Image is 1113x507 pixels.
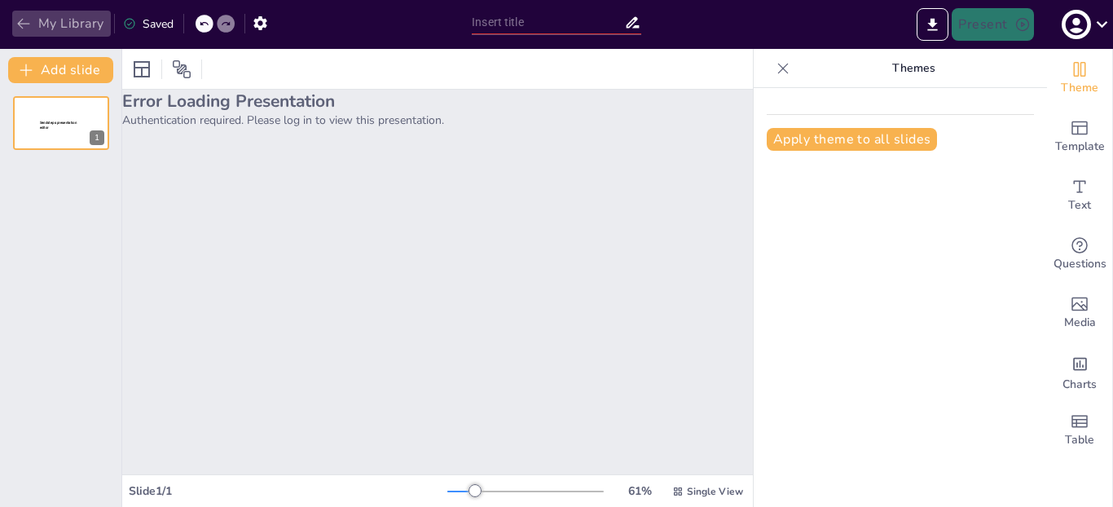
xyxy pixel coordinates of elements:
div: Change the overall theme [1047,49,1112,108]
div: 1 [90,130,104,145]
button: Add slide [8,57,113,83]
div: Slide 1 / 1 [129,483,447,499]
div: Add charts and graphs [1047,342,1112,401]
div: Add ready made slides [1047,108,1112,166]
p: Authentication required. Please log in to view this presentation. [122,112,753,128]
h2: Error Loading Presentation [122,90,753,112]
input: Insert title [472,11,624,34]
div: Add images, graphics, shapes or video [1047,284,1112,342]
span: Single View [687,485,743,498]
button: My Library [12,11,111,37]
span: Media [1064,314,1096,332]
span: Position [172,60,191,79]
button: Export to PowerPoint [917,8,948,41]
span: Theme [1061,79,1098,97]
span: Text [1068,196,1091,214]
span: Charts [1062,376,1097,394]
span: Sendsteps presentation editor [40,121,77,130]
button: Present [952,8,1033,41]
div: Sendsteps presentation editor1 [13,96,109,150]
div: 61 % [620,483,659,499]
span: Template [1055,138,1105,156]
div: Get real-time input from your audience [1047,225,1112,284]
p: Themes [796,49,1031,88]
div: Saved [123,16,174,32]
button: Apply theme to all slides [767,128,937,151]
span: Questions [1054,255,1106,273]
div: Layout [129,56,155,82]
div: Add text boxes [1047,166,1112,225]
div: Add a table [1047,401,1112,460]
span: Table [1065,431,1094,449]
